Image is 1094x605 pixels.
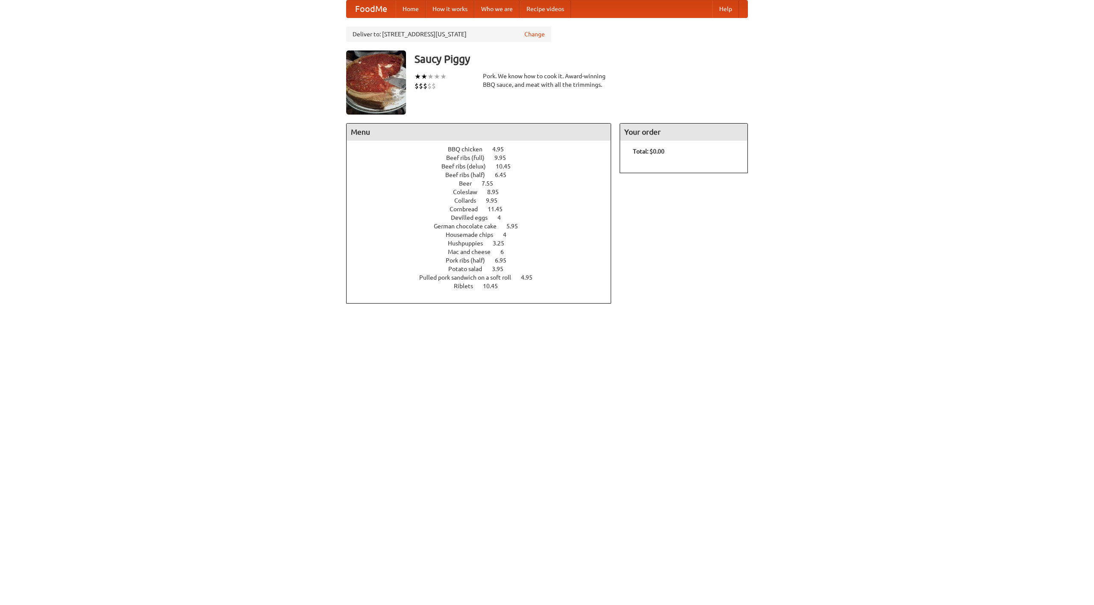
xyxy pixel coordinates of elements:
a: Help [712,0,739,18]
span: Coleslaw [453,189,486,195]
span: Housemade chips [446,231,502,238]
a: Collards 9.95 [454,197,513,204]
li: $ [423,81,427,91]
span: 4.95 [492,146,512,153]
a: How it works [426,0,474,18]
a: Who we are [474,0,520,18]
li: ★ [415,72,421,81]
li: ★ [421,72,427,81]
span: Beef ribs (full) [446,154,493,161]
span: Potato salad [448,266,491,272]
span: Beer [459,180,480,187]
a: Beer 7.55 [459,180,509,187]
span: 11.45 [488,206,511,212]
span: 10.45 [496,163,519,170]
span: Collards [454,197,485,204]
span: 6.95 [495,257,515,264]
span: 4 [503,231,515,238]
span: Cornbread [450,206,486,212]
span: 5.95 [506,223,526,230]
a: Beef ribs (delux) 10.45 [441,163,526,170]
a: FoodMe [347,0,396,18]
span: 10.45 [483,283,506,289]
a: Potato salad 3.95 [448,266,519,272]
li: $ [415,81,419,91]
span: Beef ribs (half) [445,171,494,178]
span: Beef ribs (delux) [441,163,494,170]
a: Recipe videos [520,0,571,18]
span: 7.55 [482,180,502,187]
span: Pork ribs (half) [446,257,494,264]
span: 9.95 [494,154,515,161]
div: Pork. We know how to cook it. Award-winning BBQ sauce, and meat with all the trimmings. [483,72,611,89]
h4: Menu [347,124,611,141]
a: Hushpuppies 3.25 [448,240,520,247]
span: Hushpuppies [448,240,491,247]
a: Beef ribs (half) 6.45 [445,171,522,178]
h4: Your order [620,124,747,141]
span: Pulled pork sandwich on a soft roll [419,274,520,281]
li: $ [432,81,436,91]
span: Devilled eggs [451,214,496,221]
a: Housemade chips 4 [446,231,522,238]
span: 3.25 [493,240,513,247]
span: BBQ chicken [448,146,491,153]
span: 6.45 [495,171,515,178]
span: 8.95 [487,189,507,195]
h3: Saucy Piggy [415,50,748,68]
span: 6 [500,248,512,255]
a: Pork ribs (half) 6.95 [446,257,522,264]
li: ★ [440,72,447,81]
span: Riblets [454,283,482,289]
span: 9.95 [486,197,506,204]
span: Mac and cheese [448,248,499,255]
a: Riblets 10.45 [454,283,514,289]
span: 4 [497,214,509,221]
a: Coleslaw 8.95 [453,189,515,195]
a: Devilled eggs 4 [451,214,517,221]
img: angular.jpg [346,50,406,115]
b: Total: $0.00 [633,148,665,155]
span: 4.95 [521,274,541,281]
a: BBQ chicken 4.95 [448,146,520,153]
li: ★ [427,72,434,81]
li: $ [419,81,423,91]
a: Mac and cheese 6 [448,248,520,255]
a: Cornbread 11.45 [450,206,518,212]
li: $ [427,81,432,91]
a: German chocolate cake 5.95 [434,223,534,230]
span: 3.95 [492,266,512,272]
a: Change [524,30,545,38]
li: ★ [434,72,440,81]
a: Beef ribs (full) 9.95 [446,154,522,161]
div: Deliver to: [STREET_ADDRESS][US_STATE] [346,27,551,42]
span: German chocolate cake [434,223,505,230]
a: Home [396,0,426,18]
a: Pulled pork sandwich on a soft roll 4.95 [419,274,548,281]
